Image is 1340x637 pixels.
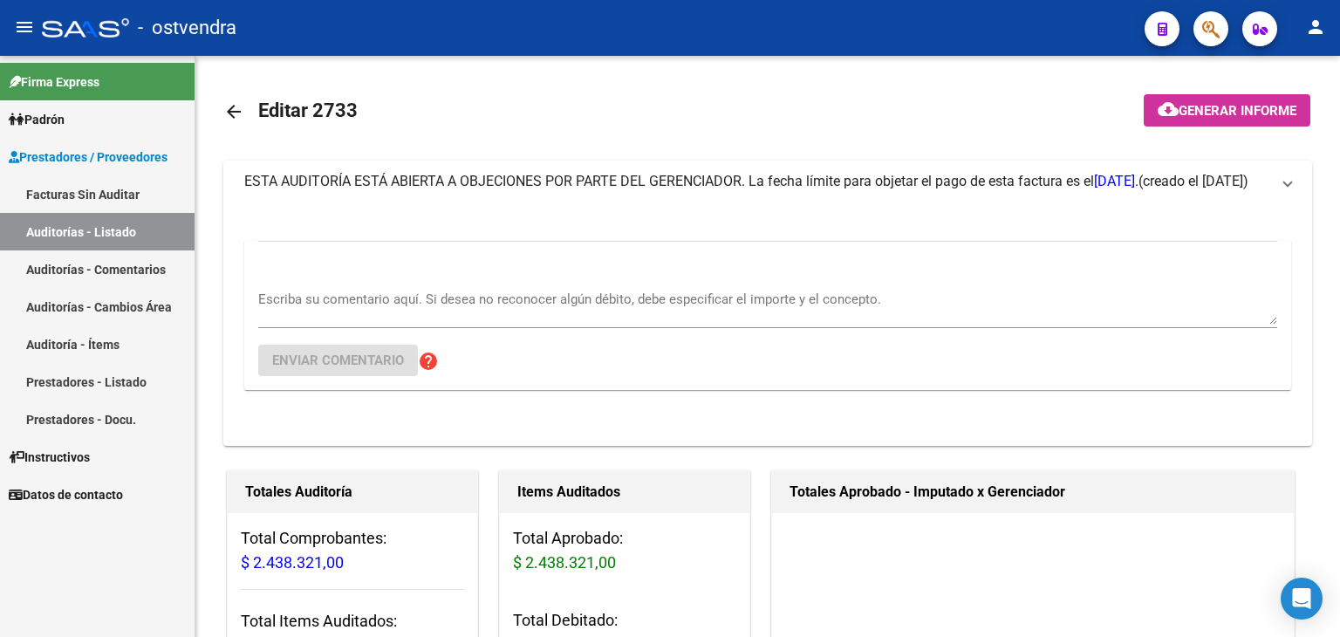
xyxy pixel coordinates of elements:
[223,202,1312,446] div: ESTA AUDITORÍA ESTÁ ABIERTA A OBJECIONES POR PARTE DEL GERENCIADOR. La fecha límite para objetar ...
[1179,103,1296,119] span: Generar informe
[1305,17,1326,38] mat-icon: person
[9,147,167,167] span: Prestadores / Proveedores
[9,72,99,92] span: Firma Express
[223,161,1312,202] mat-expansion-panel-header: ESTA AUDITORÍA ESTÁ ABIERTA A OBJECIONES POR PARTE DEL GERENCIADOR. La fecha límite para objetar ...
[513,553,616,572] span: $ 2.438.321,00
[517,478,732,506] h1: Items Auditados
[9,110,65,129] span: Padrón
[1138,172,1248,191] span: (creado el [DATE])
[223,101,244,122] mat-icon: arrow_back
[9,448,90,467] span: Instructivos
[258,345,418,376] button: Enviar comentario
[258,99,358,121] span: Editar 2733
[245,478,460,506] h1: Totales Auditoría
[790,478,1276,506] h1: Totales Aprobado - Imputado x Gerenciador
[241,553,344,572] span: $ 2.438.321,00
[1144,94,1310,127] button: Generar informe
[9,485,123,504] span: Datos de contacto
[418,351,439,372] mat-icon: help
[241,526,464,575] h3: Total Comprobantes:
[1281,578,1323,620] div: Open Intercom Messenger
[244,173,1138,189] span: ESTA AUDITORÍA ESTÁ ABIERTA A OBJECIONES POR PARTE DEL GERENCIADOR. La fecha límite para objetar ...
[1158,99,1179,120] mat-icon: cloud_download
[513,526,736,575] h3: Total Aprobado:
[272,353,404,368] span: Enviar comentario
[14,17,35,38] mat-icon: menu
[138,9,236,47] span: - ostvendra
[1094,173,1138,189] span: [DATE].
